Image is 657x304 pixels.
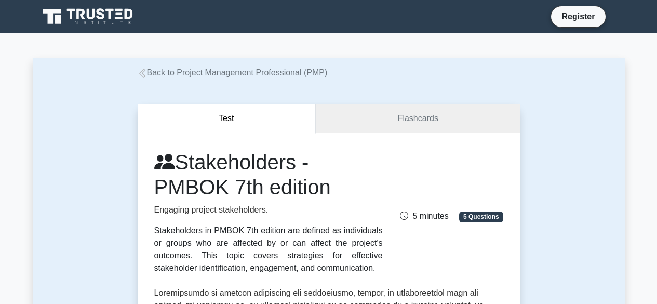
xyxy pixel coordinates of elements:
[154,204,383,216] p: Engaging project stakeholders.
[400,212,448,220] span: 5 minutes
[138,68,328,77] a: Back to Project Management Professional (PMP)
[154,150,383,200] h1: Stakeholders - PMBOK 7th edition
[555,10,601,23] a: Register
[459,212,503,222] span: 5 Questions
[316,104,519,134] a: Flashcards
[138,104,316,134] button: Test
[154,224,383,274] div: Stakeholders in PMBOK 7th edition are defined as individuals or groups who are affected by or can...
